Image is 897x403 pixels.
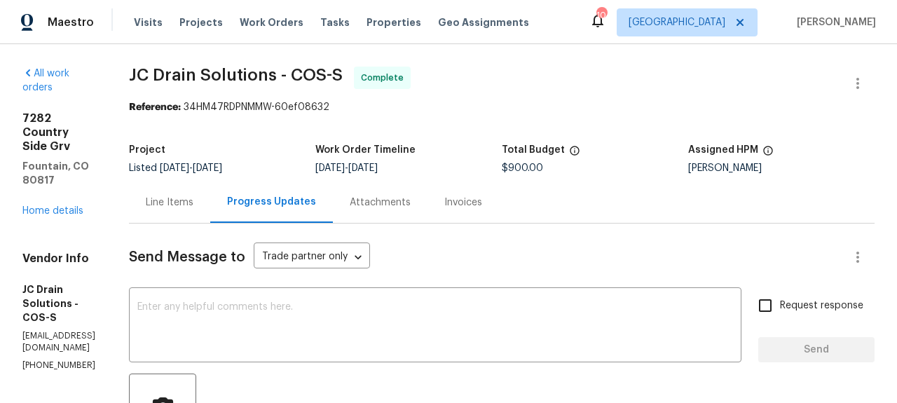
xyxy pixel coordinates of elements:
span: The hpm assigned to this work order. [762,145,774,163]
h5: Total Budget [502,145,565,155]
p: [PHONE_NUMBER] [22,360,95,371]
span: [DATE] [315,163,345,173]
h5: Fountain, CO 80817 [22,159,95,187]
span: - [160,163,222,173]
span: The total cost of line items that have been proposed by Opendoor. This sum includes line items th... [569,145,580,163]
div: [PERSON_NAME] [688,163,875,173]
div: Attachments [350,196,411,210]
div: Progress Updates [227,195,316,209]
div: 34HM47RDPNMMW-60ef08632 [129,100,875,114]
span: Maestro [48,15,94,29]
a: All work orders [22,69,69,93]
p: [EMAIL_ADDRESS][DOMAIN_NAME] [22,330,95,354]
span: [DATE] [348,163,378,173]
h5: Assigned HPM [688,145,758,155]
h5: JC Drain Solutions - COS-S [22,282,95,325]
span: $900.00 [502,163,543,173]
div: 104 [596,8,606,22]
span: [DATE] [160,163,189,173]
h5: Work Order Timeline [315,145,416,155]
span: Geo Assignments [438,15,529,29]
span: [PERSON_NAME] [791,15,876,29]
span: Request response [780,299,863,313]
span: - [315,163,378,173]
div: Invoices [444,196,482,210]
span: Work Orders [240,15,303,29]
span: [DATE] [193,163,222,173]
span: Projects [179,15,223,29]
span: Visits [134,15,163,29]
h2: 7282 Country Side Grv [22,111,95,153]
div: Line Items [146,196,193,210]
span: Tasks [320,18,350,27]
div: Trade partner only [254,246,370,269]
span: Complete [361,71,409,85]
span: Properties [367,15,421,29]
span: Send Message to [129,250,245,264]
span: [GEOGRAPHIC_DATA] [629,15,725,29]
span: Listed [129,163,222,173]
h4: Vendor Info [22,252,95,266]
h5: Project [129,145,165,155]
a: Home details [22,206,83,216]
span: JC Drain Solutions - COS-S [129,67,343,83]
b: Reference: [129,102,181,112]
